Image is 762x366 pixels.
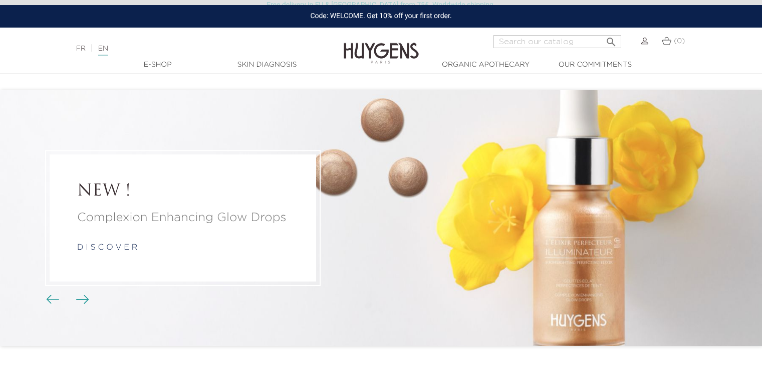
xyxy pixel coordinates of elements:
a: E-Shop [108,60,208,70]
a: Skin Diagnosis [217,60,317,70]
a: NEW ! [77,182,289,201]
input: Search [493,35,621,48]
button:  [602,32,620,46]
div: | [71,43,310,55]
a: EN [98,45,108,56]
a: Organic Apothecary [436,60,536,70]
a: Our commitments [545,60,645,70]
a: FR [76,45,86,52]
img: Huygens [344,27,419,65]
i:  [605,33,617,45]
a: d i s c o v e r [77,244,137,252]
span: (0) [674,38,685,45]
a: Complexion Enhancing Glow Drops [77,209,289,227]
div: Carousel buttons [50,292,83,307]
